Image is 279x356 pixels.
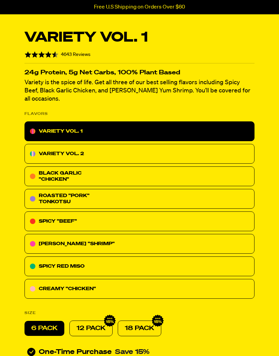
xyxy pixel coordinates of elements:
p: 18 PACK [125,325,154,333]
div: [PERSON_NAME] "SHRIMP" [24,234,255,254]
p: FLAVORS [24,110,48,118]
img: 57ed4456-roasted-pork-tonkotsu.svg [30,196,35,202]
p: SIZE [24,309,36,317]
img: c10dfa8e-creamy-chicken.svg [30,286,35,292]
p: [PERSON_NAME] "SHRIMP" [39,240,115,248]
img: icon-variety-vol-1.svg [30,129,35,134]
p: 6 PACK [31,325,58,333]
p: VARIETY VOL. 1 [39,128,83,136]
div: CREAMY "CHICKEN" [24,279,255,299]
p: SPICY "BEEF" [39,218,77,226]
div: VARIETY VOL. 1 [24,122,255,142]
p: Variety Vol. 1 [24,30,148,46]
span: Variety is the spice of life. Get all three of our best selling flavors including Spicy Beef, Bla... [24,80,250,102]
div: VARIETY VOL. 2 [24,144,255,164]
span: Save 15% [115,349,150,356]
span: 4643 Reviews [61,53,91,57]
p: SPICY RED MISO [39,263,85,271]
p: VARIETY VOL. 2 [39,150,84,158]
p: CREAMY "CHICKEN" [39,285,96,293]
div: 6 PACK [24,321,64,336]
div: ROASTED "PORK" TONKOTSU [24,189,255,209]
div: BLACK GARLIC "CHICKEN" [24,167,255,187]
p: 12 PACK [77,325,105,333]
p: Free U.S Shipping on Orders Over $60 [94,4,185,10]
div: 12 PACK [69,321,113,337]
span: BLACK GARLIC "CHICKEN" [39,171,82,182]
div: 18 PACK [118,321,161,337]
span: ROASTED "PORK" TONKOTSU [39,194,89,205]
div: SPICY RED MISO [24,257,255,277]
img: 0be15cd5-tom-youm-shrimp.svg [30,241,35,247]
p: 24g Protein, 5g Net Carbs, 100% Plant Based [24,71,255,75]
img: icon-variety-vol2.svg [30,151,35,157]
img: icon-black-garlic-chicken.svg [30,174,35,179]
img: 7abd0c97-spicy-beef.svg [30,219,35,224]
div: SPICY "BEEF" [24,212,255,232]
img: fc2c7a02-spicy-red-miso.svg [30,264,35,269]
